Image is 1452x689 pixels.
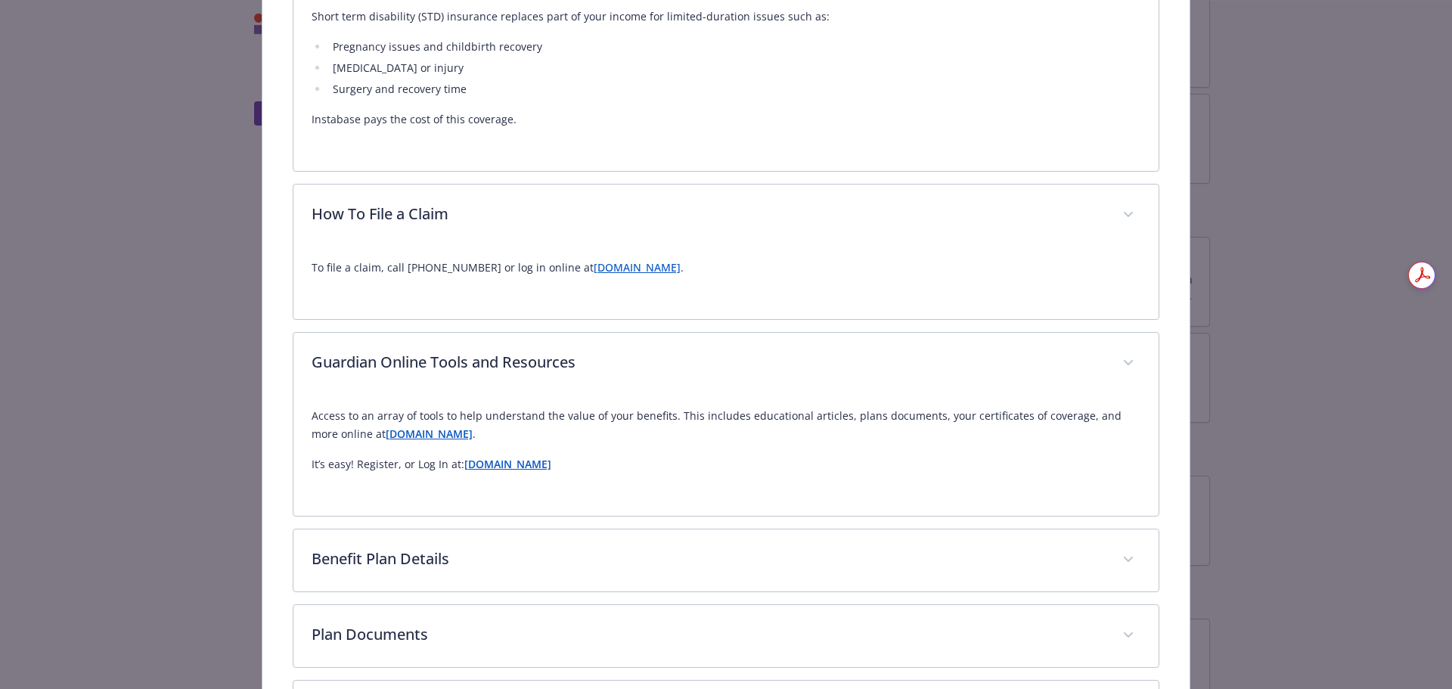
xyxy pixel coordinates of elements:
a: [DOMAIN_NAME] [386,427,473,441]
p: Instabase pays the cost of this coverage. [312,110,1141,129]
li: [MEDICAL_DATA] or injury [328,59,1141,77]
div: Plan Documents [293,605,1159,667]
p: Benefit Plan Details [312,548,1105,570]
div: Guardian Online Tools and Resources [293,333,1159,395]
p: Short term disability (STD) insurance replaces part of your income for limited-duration issues su... [312,8,1141,26]
a: [DOMAIN_NAME] [464,457,551,471]
li: Pregnancy issues and childbirth recovery [328,38,1141,56]
li: Surgery and recovery time [328,80,1141,98]
p: It’s easy! Register, or Log In at: [312,455,1141,473]
div: How To File a Claim [293,247,1159,319]
a: [DOMAIN_NAME] [594,260,681,275]
p: Guardian Online Tools and Resources [312,351,1105,374]
p: To file a claim, call [PHONE_NUMBER] or log in online at . [312,259,1141,277]
p: Access to an array of tools to help understand the value of your benefits. This includes educatio... [312,407,1141,443]
div: How To File a Claim [293,185,1159,247]
p: How To File a Claim [312,203,1105,225]
p: Plan Documents [312,623,1105,646]
div: Guardian Online Tools and Resources [293,395,1159,516]
div: Benefit Plan Details [293,529,1159,591]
